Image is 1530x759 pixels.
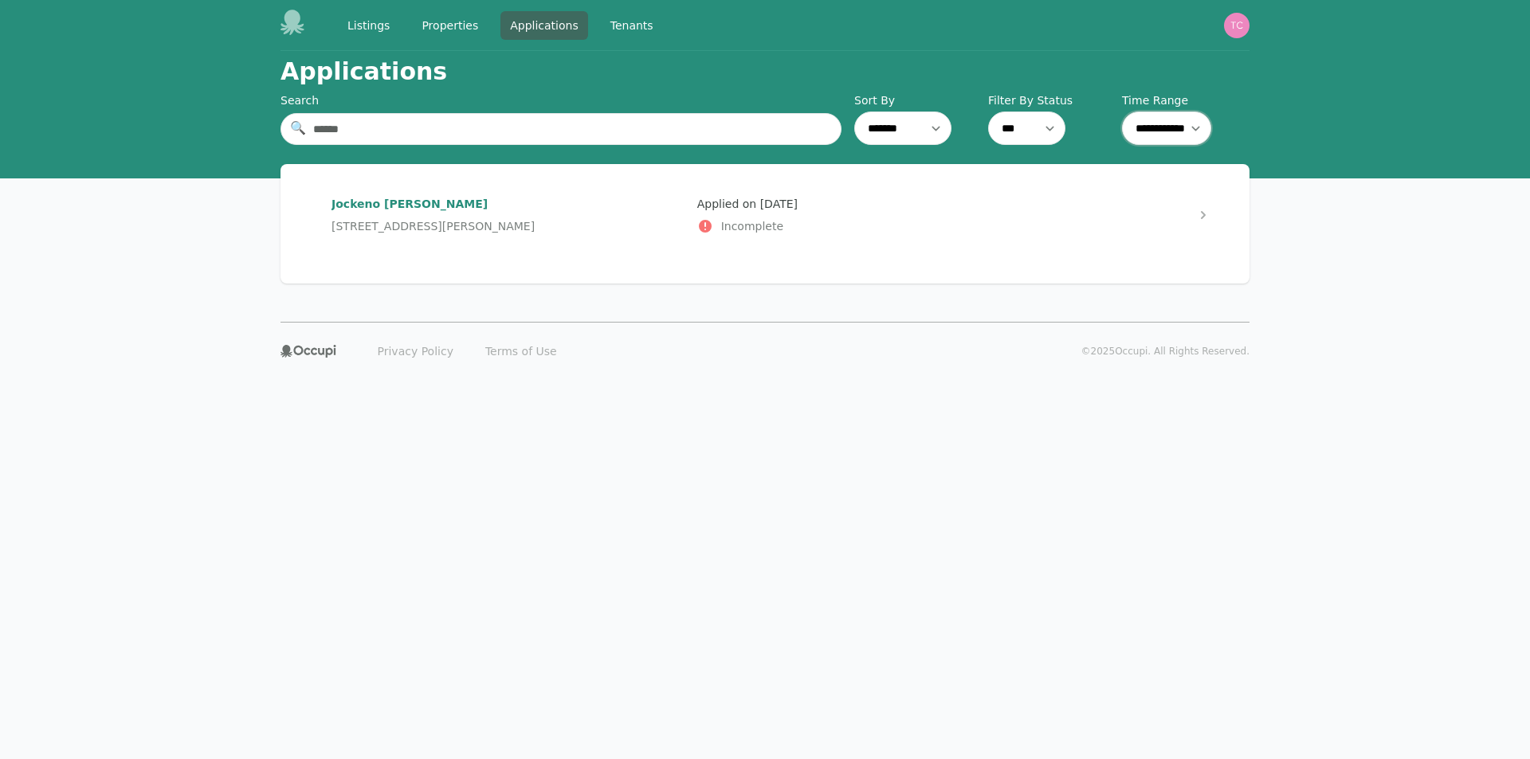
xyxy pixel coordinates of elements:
p: Jockeno [PERSON_NAME] [331,196,685,212]
a: Properties [412,11,488,40]
a: Tenants [601,11,663,40]
a: Privacy Policy [368,338,463,364]
p: Incomplete [697,218,1050,234]
a: Listings [338,11,399,40]
time: [DATE] [760,198,798,210]
label: Time Range [1122,92,1249,108]
label: Sort By [854,92,982,108]
p: © 2025 Occupi. All Rights Reserved. [1081,345,1249,358]
span: [STREET_ADDRESS][PERSON_NAME] [331,218,535,234]
h1: Applications [280,57,447,86]
div: Search [280,92,841,108]
a: Applications [500,11,588,40]
p: Applied on [697,196,1050,212]
label: Filter By Status [988,92,1116,108]
a: Jockeno [PERSON_NAME][STREET_ADDRESS][PERSON_NAME]Applied on [DATE]Incomplete [300,183,1230,247]
a: Terms of Use [476,338,567,364]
